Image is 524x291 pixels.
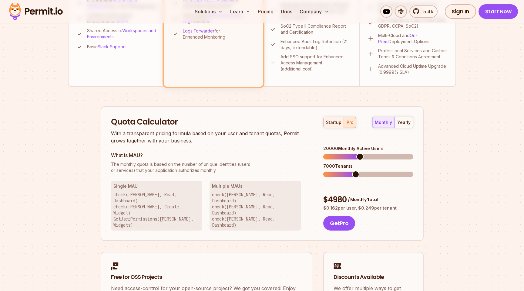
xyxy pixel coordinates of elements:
h3: Single MAU [113,183,200,189]
a: On-Prem [378,33,417,44]
p: Enhanced Audit Log Retention (21 days, extendable) [280,39,352,51]
a: 5.4k [409,5,438,18]
a: Slack Support [98,44,126,49]
div: startup [326,119,341,125]
span: / Monthly Total [348,197,378,203]
button: Solutions [192,5,225,18]
a: Sign In [445,4,476,19]
div: 7000 Tenants [323,163,413,169]
p: or services) that your application authorizes monthly. [111,161,301,173]
a: Start Now [479,4,518,19]
a: Pricing [255,5,276,18]
span: The monthly quota is based on the number of unique identities (users [111,161,301,167]
a: PDP [118,19,126,24]
a: Docs [278,5,295,18]
img: Permit logo [6,1,65,22]
a: Logs Forwarder [183,28,214,33]
div: 20000 Monthly Active Users [323,145,413,152]
p: Multi-Cloud and Deployment Options [378,33,448,45]
p: SoC2 Type II Compliance Report and Certification [280,23,352,35]
p: Basic [87,44,126,50]
h3: What is MAU? [111,152,301,159]
p: Advanced Cloud Uptime Upgrade (0.9999% SLA) [378,63,448,75]
span: 5.4k [420,8,433,15]
div: yearly [397,119,411,125]
p: Professional Services and Custom Terms & Conditions Agreement [378,48,448,60]
p: for Enhanced Monitoring [183,28,255,40]
h2: Free for OSS Projects [111,273,302,281]
button: Learn [228,5,253,18]
p: Add SSO support for Enhanced Access Management (additional cost) [280,54,352,72]
p: $ 0.162 per user, $ 0.249 per tenant [323,205,413,211]
p: check([PERSON_NAME], Read, Dashboard) check([PERSON_NAME], Read, Dashboard) check([PERSON_NAME], ... [212,192,299,228]
div: $ 4980 [323,194,413,205]
h2: Discounts Available [334,273,413,281]
p: check([PERSON_NAME], Read, Dashboard) check([PERSON_NAME], Create, Widget) GetUserPermissions([PE... [113,192,200,228]
h2: Quota Calculator [111,117,301,128]
button: GetPro [323,216,355,231]
p: With a transparent pricing formula based on your user and tenant quotas, Permit grows together wi... [111,130,301,144]
button: Company [297,5,331,18]
h3: Multiple MAUs [212,183,299,189]
p: Shared Access to [87,28,158,40]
